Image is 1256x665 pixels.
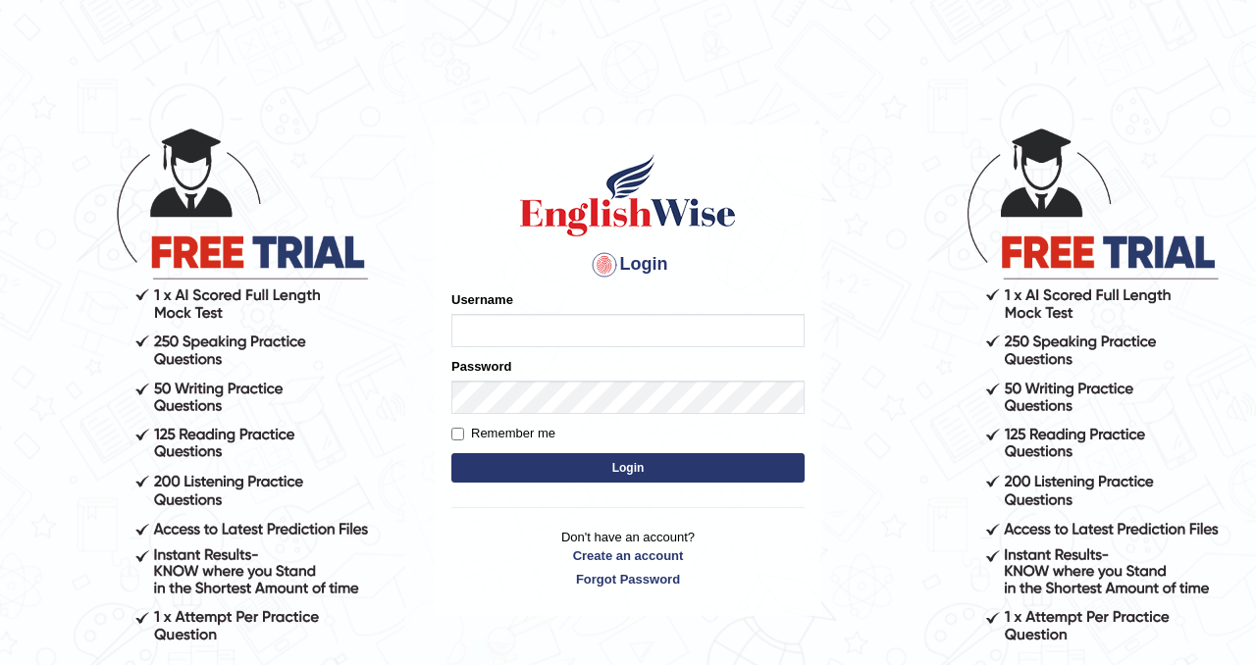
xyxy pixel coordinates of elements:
[516,151,740,239] img: Logo of English Wise sign in for intelligent practice with AI
[451,453,805,483] button: Login
[451,424,555,443] label: Remember me
[451,546,805,565] a: Create an account
[451,249,805,281] h4: Login
[451,528,805,588] p: Don't have an account?
[451,290,513,309] label: Username
[451,357,511,376] label: Password
[451,570,805,588] a: Forgot Password
[451,428,464,440] input: Remember me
